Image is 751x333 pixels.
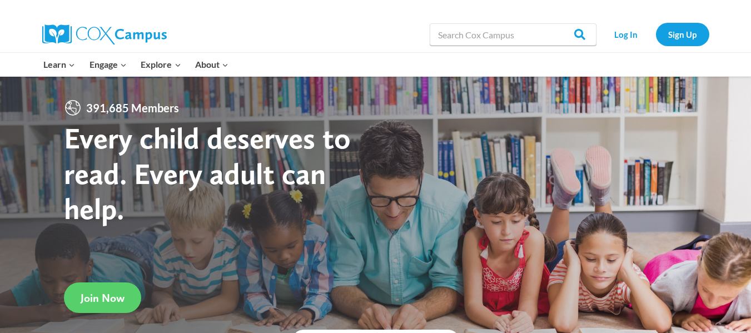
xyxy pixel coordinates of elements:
nav: Primary Navigation [37,53,236,76]
strong: Every child deserves to read. Every adult can help. [64,120,351,226]
nav: Secondary Navigation [602,23,709,46]
span: Learn [43,57,75,72]
span: About [195,57,228,72]
a: Log In [602,23,650,46]
input: Search Cox Campus [430,23,596,46]
a: Join Now [64,282,141,313]
span: 391,685 Members [82,99,183,117]
img: Cox Campus [42,24,167,44]
span: Engage [89,57,127,72]
span: Join Now [81,291,125,305]
span: Explore [141,57,181,72]
a: Sign Up [656,23,709,46]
